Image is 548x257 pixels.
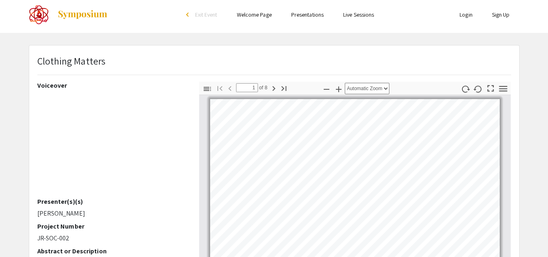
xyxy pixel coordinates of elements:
[332,83,346,95] button: Zoom In
[200,83,214,95] button: Toggle Sidebar
[213,82,227,94] button: Go to First Page
[345,83,389,94] select: Zoom
[37,54,106,68] p: Clothing Matters
[460,11,473,18] a: Login
[57,10,108,19] img: Symposium by ForagerOne
[320,83,333,95] button: Zoom Out
[195,11,217,18] span: Exit Event
[291,11,324,18] a: Presentations
[37,247,187,255] h2: Abstract or Description
[37,233,187,243] p: JR-SOC-002
[236,83,258,92] input: Page
[484,82,497,93] button: Switch to Presentation Mode
[29,4,49,25] img: The 2022 CoorsTek Denver Metro Regional Science and Engineering Fair
[496,83,510,95] button: Tools
[186,12,191,17] div: arrow_back_ios
[223,82,237,94] button: Previous Page
[277,82,291,94] button: Go to Last Page
[29,4,108,25] a: The 2022 CoorsTek Denver Metro Regional Science and Engineering Fair
[471,83,485,95] button: Rotate Counterclockwise
[267,82,281,94] button: Next Page
[6,220,34,251] iframe: Chat
[343,11,374,18] a: Live Sessions
[492,11,510,18] a: Sign Up
[237,11,272,18] a: Welcome Page
[37,209,187,218] p: [PERSON_NAME]
[37,82,187,89] h2: Voiceover
[37,222,187,230] h2: Project Number
[258,83,268,92] span: of 8
[37,93,187,198] iframe: Krit Krishna's DMRSEF Video 2021-2022
[37,198,187,205] h2: Presenter(s)(s)
[458,83,472,95] button: Rotate Clockwise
